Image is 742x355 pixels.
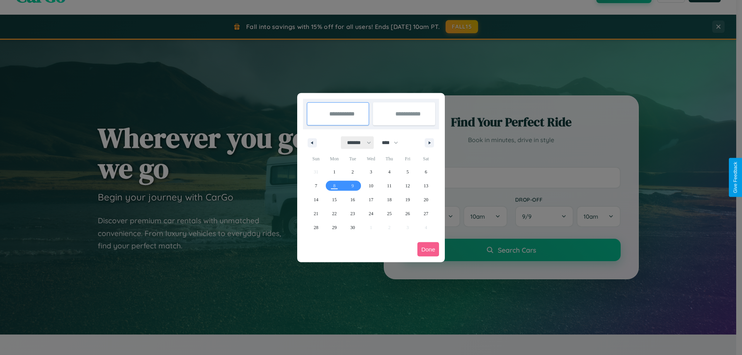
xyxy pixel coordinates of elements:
button: 30 [344,221,362,234]
span: 22 [332,207,337,221]
span: 3 [370,165,372,179]
button: 12 [398,179,417,193]
span: 24 [369,207,373,221]
button: 1 [325,165,343,179]
button: 20 [417,193,435,207]
button: 22 [325,207,343,221]
span: 15 [332,193,337,207]
span: 23 [351,207,355,221]
button: 13 [417,179,435,193]
button: Done [417,242,439,256]
span: 26 [405,207,410,221]
span: 16 [351,193,355,207]
button: 15 [325,193,343,207]
span: Sun [307,153,325,165]
span: 1 [333,165,335,179]
button: 16 [344,193,362,207]
button: 21 [307,207,325,221]
span: 8 [333,179,335,193]
span: 7 [315,179,317,193]
span: 27 [424,207,428,221]
button: 26 [398,207,417,221]
span: 4 [388,165,390,179]
button: 8 [325,179,343,193]
span: 19 [405,193,410,207]
button: 27 [417,207,435,221]
div: Give Feedback [733,162,738,193]
span: 18 [387,193,391,207]
button: 4 [380,165,398,179]
span: 11 [387,179,392,193]
button: 5 [398,165,417,179]
button: 24 [362,207,380,221]
button: 29 [325,221,343,234]
button: 18 [380,193,398,207]
span: Wed [362,153,380,165]
span: 9 [352,179,354,193]
button: 19 [398,193,417,207]
span: Thu [380,153,398,165]
span: Mon [325,153,343,165]
button: 25 [380,207,398,221]
span: 13 [424,179,428,193]
button: 9 [344,179,362,193]
button: 17 [362,193,380,207]
span: 21 [314,207,318,221]
button: 11 [380,179,398,193]
span: 6 [425,165,427,179]
span: 25 [387,207,391,221]
button: 3 [362,165,380,179]
span: 12 [405,179,410,193]
button: 14 [307,193,325,207]
button: 2 [344,165,362,179]
span: 2 [352,165,354,179]
span: 5 [407,165,409,179]
button: 23 [344,207,362,221]
button: 28 [307,221,325,234]
span: 17 [369,193,373,207]
span: Tue [344,153,362,165]
span: 20 [424,193,428,207]
button: 10 [362,179,380,193]
span: 28 [314,221,318,234]
span: 29 [332,221,337,234]
button: 7 [307,179,325,193]
span: 14 [314,193,318,207]
button: 6 [417,165,435,179]
span: 30 [351,221,355,234]
span: Fri [398,153,417,165]
span: 10 [369,179,373,193]
span: Sat [417,153,435,165]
